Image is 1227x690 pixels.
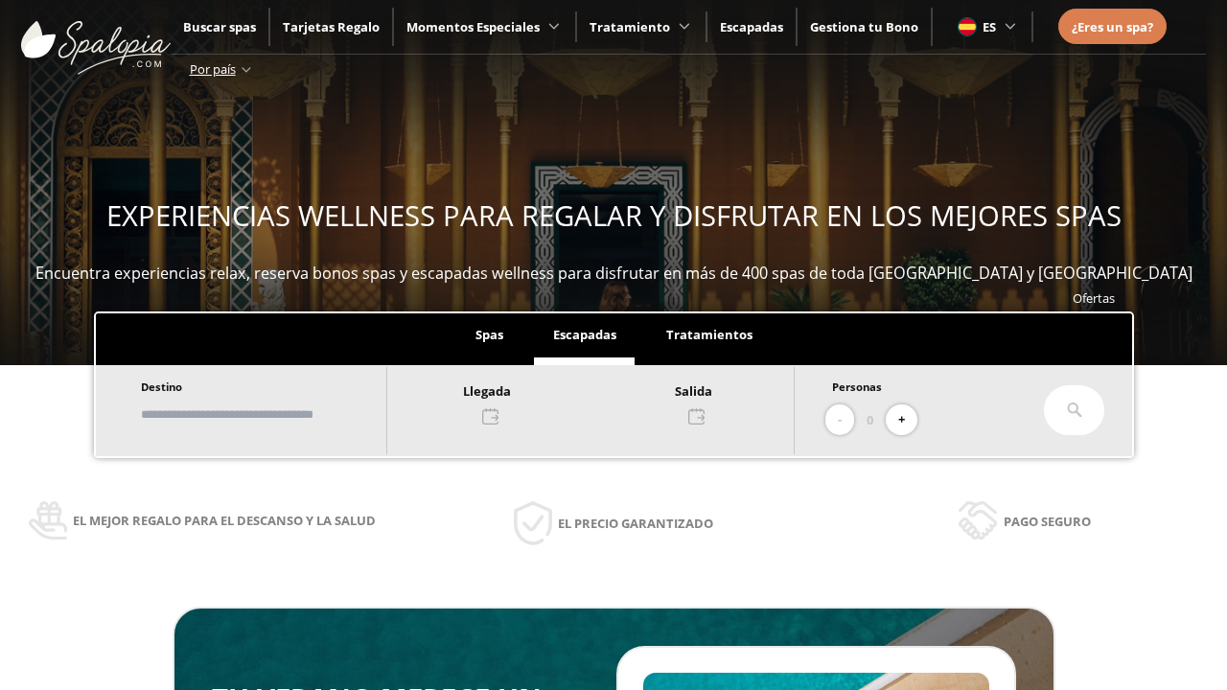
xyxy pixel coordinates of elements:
span: Tratamientos [666,326,752,343]
span: Encuentra experiencias relax, reserva bonos spas y escapadas wellness para disfrutar en más de 40... [35,263,1192,284]
span: Escapadas [553,326,616,343]
button: - [825,404,854,436]
span: 0 [867,409,873,430]
span: Por país [190,60,236,78]
a: Gestiona tu Bono [810,18,918,35]
a: Buscar spas [183,18,256,35]
span: Destino [141,379,182,394]
span: ¿Eres un spa? [1072,18,1153,35]
span: EXPERIENCIAS WELLNESS PARA REGALAR Y DISFRUTAR EN LOS MEJORES SPAS [106,196,1122,235]
span: Personas [832,379,882,394]
span: Pago seguro [1004,511,1091,532]
span: Spas [475,326,503,343]
a: Ofertas [1073,289,1115,307]
span: El precio garantizado [558,513,713,534]
a: Tarjetas Regalo [283,18,380,35]
img: ImgLogoSpalopia.BvClDcEz.svg [21,2,171,75]
a: ¿Eres un spa? [1072,16,1153,37]
button: + [886,404,917,436]
span: El mejor regalo para el descanso y la salud [73,510,376,531]
a: Escapadas [720,18,783,35]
